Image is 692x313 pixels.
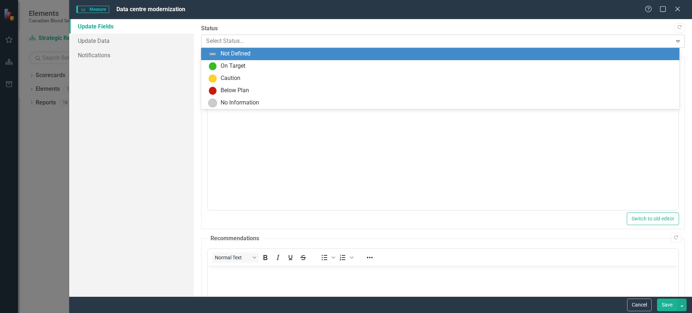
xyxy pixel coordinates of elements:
div: On Target [221,62,245,70]
button: Switch to old editor [627,213,679,225]
span: Measure [76,6,109,13]
div: Below Plan [221,86,249,95]
a: Update Data [69,33,194,48]
img: Not Defined [208,50,217,58]
button: Strikethrough [297,252,309,263]
label: Status [201,24,685,33]
div: Bullet list [318,252,336,263]
div: Caution [221,74,240,82]
button: Save [657,299,677,311]
div: Not Defined [221,50,250,58]
div: Numbered list [337,252,355,263]
img: No Information [208,99,217,107]
a: Notifications [69,48,194,62]
img: Caution [208,74,217,83]
span: Normal Text [215,255,250,260]
button: Block Normal Text [212,252,259,263]
legend: Recommendations [207,234,263,243]
iframe: Rich Text Area [208,84,678,210]
button: Italic [272,252,284,263]
a: Update Fields [69,19,194,33]
div: No Information [221,99,259,107]
button: Bold [259,252,271,263]
span: Data centre modernization [116,6,185,13]
button: Cancel [627,299,652,311]
button: Underline [284,252,297,263]
img: On Target [208,62,217,71]
button: Reveal or hide additional toolbar items [364,252,376,263]
img: Below Plan [208,86,217,95]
